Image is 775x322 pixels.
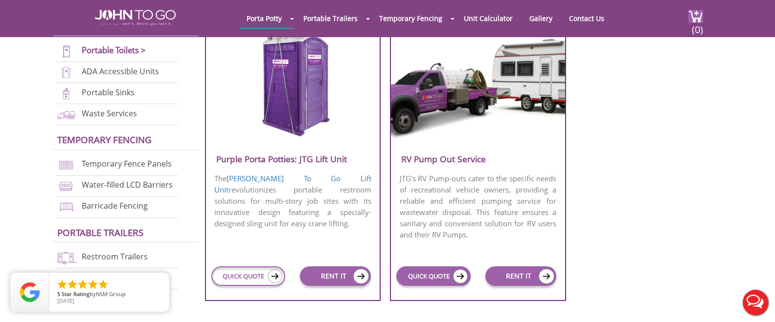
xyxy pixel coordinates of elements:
[372,9,450,28] a: Temporary Fencing
[82,66,159,77] a: ADA Accessible Units
[562,9,612,28] a: Contact Us
[56,200,77,214] img: barricade-fencing-icon-new.png
[56,87,77,100] img: portable-sinks-new.png
[353,269,369,284] img: icon
[391,172,565,241] p: JTG’s RV Pump-outs cater to the specific needs of recreational vehicle owners, providing a reliab...
[246,25,340,140] img: Purple-Porta-Potties-JTG-Lift-Unit.png
[82,108,137,119] a: Waste Services
[56,45,77,58] img: portable-toilets-new.png
[56,66,77,79] img: ADA-units-new.png
[57,226,143,238] a: Portable trailers
[296,9,365,28] a: Portable Trailers
[57,20,123,32] a: Porta Potties
[62,290,90,298] span: Star Rating
[691,15,703,36] span: (0)
[56,158,77,172] img: chan-link-fencing-new.png
[211,266,286,286] a: QUICK QUOTE
[214,173,371,194] a: [PERSON_NAME] To Go Lift Unit
[77,279,89,290] li: 
[97,279,109,290] li: 
[453,269,468,283] img: icon
[688,10,703,23] img: cart a
[57,290,60,298] span: 5
[87,279,99,290] li: 
[57,133,152,146] a: Temporary Fencing
[67,279,78,290] li: 
[391,25,565,141] img: rv-pump-out.png.webp
[56,279,68,290] li: 
[20,282,40,302] img: Review Rating
[56,179,77,193] img: water-filled%20barriers-new.png
[57,297,74,304] span: [DATE]
[57,291,161,298] span: by
[485,266,556,286] a: RENT IT
[268,269,282,283] img: icon
[300,266,371,286] a: RENT IT
[82,179,173,190] a: Water-filled LCD Barriers
[56,251,77,264] img: restroom-trailers-new.png
[96,290,126,298] span: NSM Group
[82,200,148,211] a: Barricade Fencing
[95,10,176,25] img: JOHN to go
[391,151,565,167] h3: RV Pump Out Service
[396,266,471,286] a: QUICK QUOTE
[522,9,560,28] a: Gallery
[82,44,146,56] a: Portable Toilets >
[206,172,380,230] p: The revolutionizes portable restroom solutions for multi-story job sites with its innovative desi...
[82,158,172,169] a: Temporary Fence Panels
[56,108,77,121] img: waste-services-new.png
[239,9,289,28] a: Porta Potty
[456,9,520,28] a: Unit Calculator
[736,283,775,322] button: Live Chat
[206,151,380,167] h3: Purple Porta Potties: JTG Lift Unit
[82,251,148,262] a: Restroom Trailers
[539,269,554,284] img: icon
[82,87,135,98] a: Portable Sinks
